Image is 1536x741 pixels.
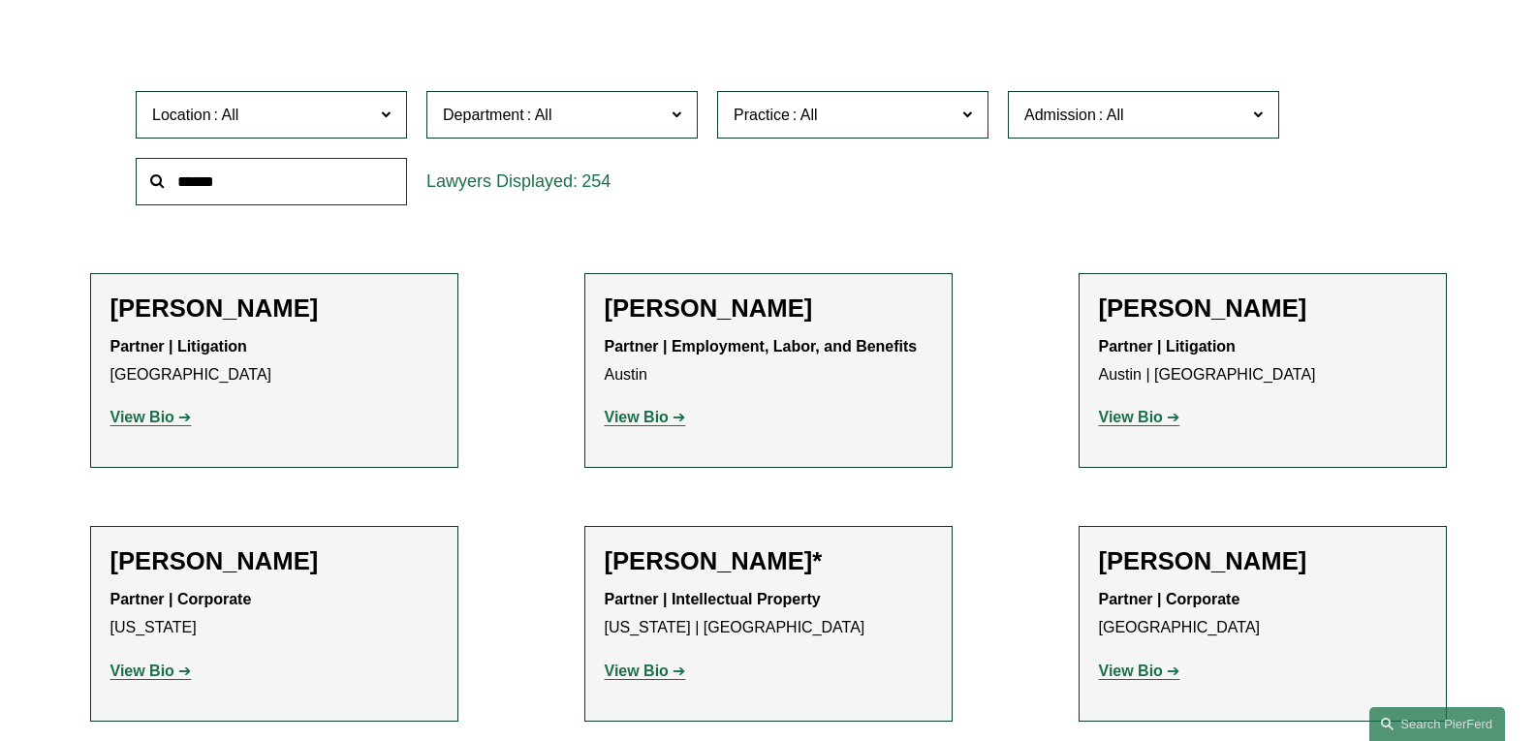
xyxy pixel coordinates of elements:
a: Search this site [1369,707,1505,741]
strong: Partner | Employment, Labor, and Benefits [605,338,918,355]
p: [US_STATE] [110,586,438,642]
a: View Bio [1099,409,1180,425]
strong: Partner | Litigation [110,338,247,355]
p: [GEOGRAPHIC_DATA] [1099,586,1426,642]
strong: View Bio [1099,663,1163,679]
span: Admission [1024,107,1096,123]
a: View Bio [1099,663,1180,679]
h2: [PERSON_NAME] [605,293,932,324]
span: Practice [734,107,790,123]
strong: View Bio [605,663,669,679]
strong: Partner | Intellectual Property [605,591,821,607]
h2: [PERSON_NAME] [110,293,438,324]
strong: View Bio [1099,409,1163,425]
a: View Bio [605,663,686,679]
strong: View Bio [605,409,669,425]
h2: [PERSON_NAME] [1099,546,1426,576]
strong: Partner | Corporate [110,591,252,607]
strong: View Bio [110,663,174,679]
strong: Partner | Litigation [1099,338,1236,355]
span: 254 [581,171,611,191]
a: View Bio [110,663,192,679]
span: Department [443,107,524,123]
h2: [PERSON_NAME] [110,546,438,576]
h2: [PERSON_NAME] [1099,293,1426,324]
a: View Bio [605,409,686,425]
p: [US_STATE] | [GEOGRAPHIC_DATA] [605,586,932,642]
p: Austin | [GEOGRAPHIC_DATA] [1099,333,1426,389]
h2: [PERSON_NAME]* [605,546,932,576]
p: Austin [605,333,932,389]
p: [GEOGRAPHIC_DATA] [110,333,438,389]
span: Location [152,107,211,123]
strong: Partner | Corporate [1099,591,1240,607]
strong: View Bio [110,409,174,425]
a: View Bio [110,409,192,425]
